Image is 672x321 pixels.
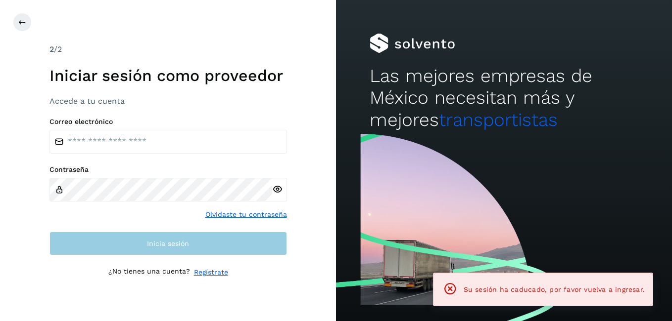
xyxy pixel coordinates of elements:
h3: Accede a tu cuenta [49,96,287,106]
a: Regístrate [194,267,228,278]
a: Olvidaste tu contraseña [205,209,287,220]
label: Correo electrónico [49,118,287,126]
span: Su sesión ha caducado, por favor vuelva a ingresar. [464,285,645,293]
span: transportistas [439,109,558,130]
h1: Iniciar sesión como proveedor [49,66,287,85]
button: Inicia sesión [49,232,287,255]
label: Contraseña [49,165,287,174]
span: 2 [49,44,54,54]
div: /2 [49,43,287,55]
span: Inicia sesión [147,240,189,247]
p: ¿No tienes una cuenta? [108,267,190,278]
h2: Las mejores empresas de México necesitan más y mejores [370,65,638,131]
